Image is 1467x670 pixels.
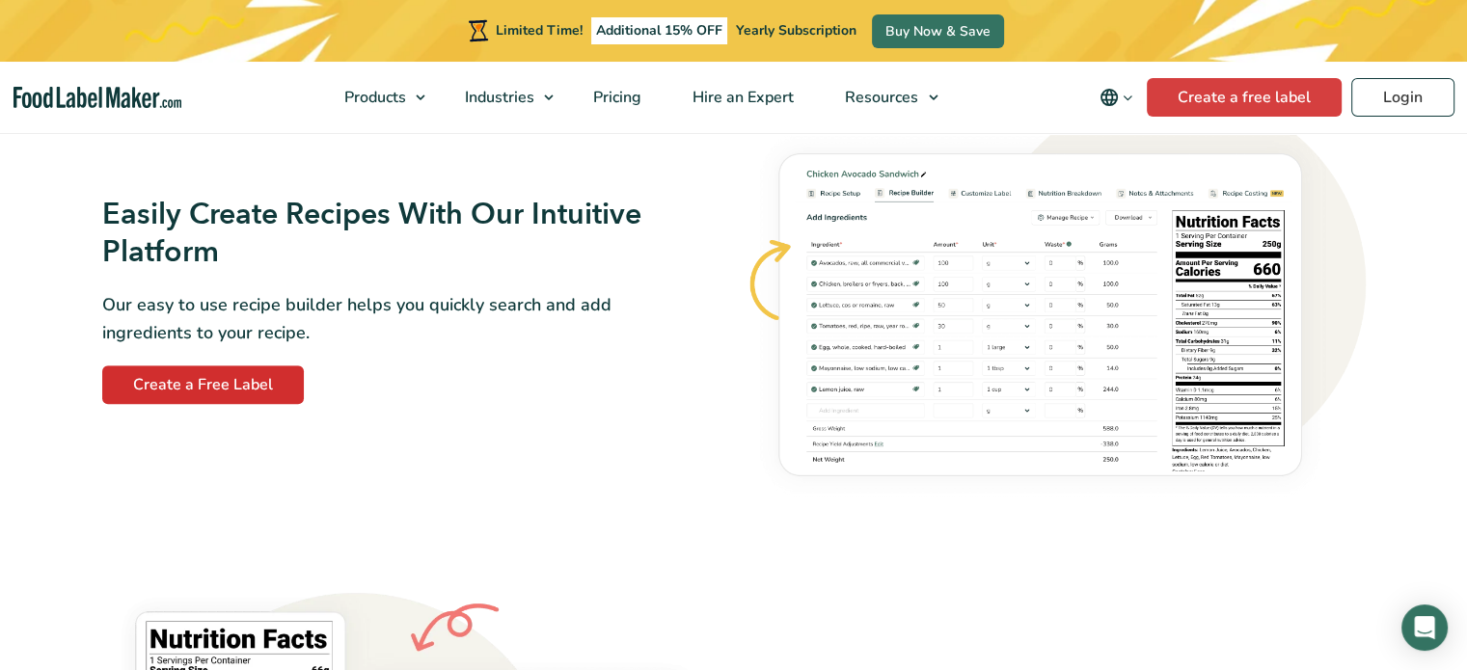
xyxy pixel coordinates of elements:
span: Yearly Subscription [736,21,856,40]
span: Industries [459,87,536,108]
span: Limited Time! [496,21,583,40]
span: Hire an Expert [687,87,796,108]
a: Resources [820,62,947,133]
span: Products [339,87,408,108]
a: Create a free label [1147,78,1342,117]
a: Hire an Expert [667,62,815,133]
a: Products [319,62,435,133]
a: Pricing [568,62,663,133]
span: Pricing [587,87,643,108]
h3: Easily Create Recipes With Our Intuitive Platform [102,196,661,272]
span: Resources [839,87,920,108]
a: Create a Free Label [102,365,304,404]
div: Open Intercom Messenger [1401,604,1448,651]
button: Change language [1086,78,1147,117]
a: Food Label Maker homepage [14,87,182,109]
a: Login [1351,78,1454,117]
p: Our easy to use recipe builder helps you quickly search and add ingredients to your recipe. [102,291,661,347]
a: Industries [440,62,563,133]
a: Buy Now & Save [872,14,1004,48]
span: Additional 15% OFF [591,17,727,44]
